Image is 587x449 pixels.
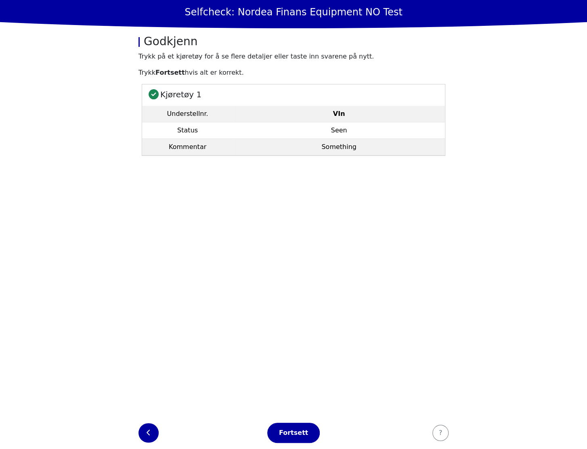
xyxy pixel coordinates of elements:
div: Fortsett [276,428,311,438]
h3: Godkjenn [138,35,449,48]
h5: Kjøretøy 1 [142,84,445,103]
strong: Fortsett [155,69,184,76]
button: ? [432,425,449,441]
div: ? [438,428,443,438]
p: Trykk på et kjøretøy for å se flere detaljer eller taste inn svarene på nytt. [138,52,449,61]
td: Understellnr. [142,106,233,122]
p: Trykk hvis alt er korrekt. [138,68,449,78]
td: Kommentar [142,139,233,155]
strong: VIn [333,110,345,117]
h1: Selfcheck: Nordea Finans Equipment NO Test [184,6,402,18]
td: Seen [233,122,445,139]
td: Something [233,139,445,155]
button: Fortsett [267,423,320,443]
td: Status [142,122,233,139]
